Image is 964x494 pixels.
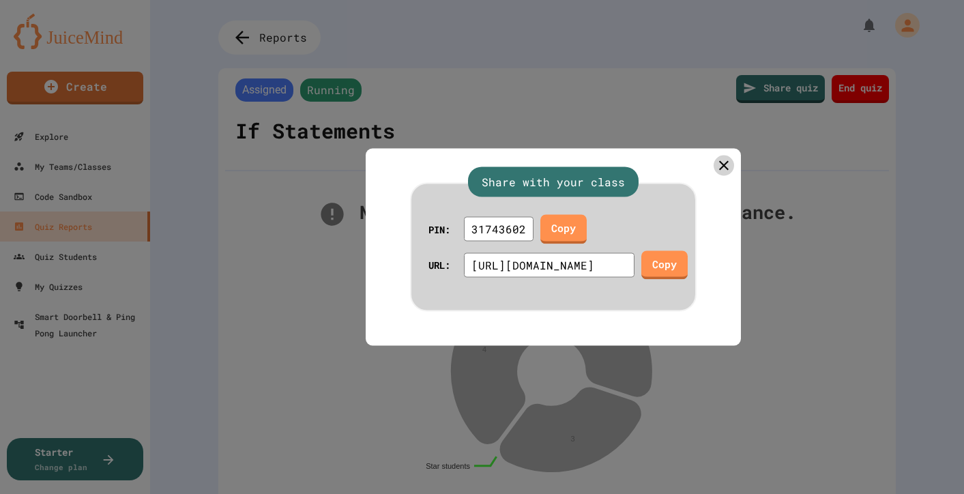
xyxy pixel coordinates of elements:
[464,217,534,242] div: 31743602
[907,439,950,480] iframe: chat widget
[428,222,450,236] div: PIN:
[464,252,634,277] div: [URL][DOMAIN_NAME]
[851,380,950,438] iframe: chat widget
[641,250,688,280] a: Copy
[540,215,587,244] a: Copy
[468,167,639,197] div: Share with your class
[428,258,450,272] div: URL:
